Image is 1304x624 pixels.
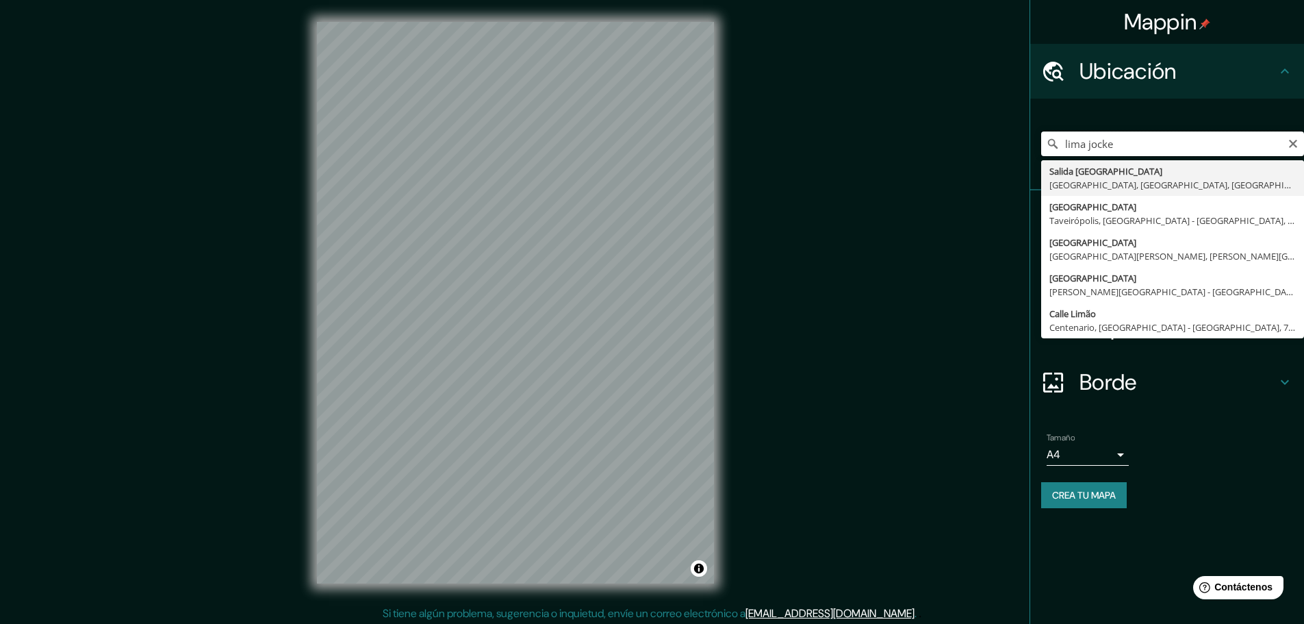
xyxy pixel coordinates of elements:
button: Activar o desactivar atribución [691,560,707,577]
button: Crea tu mapa [1041,482,1127,508]
font: . [915,606,917,621]
font: Ubicación [1079,57,1177,86]
div: Disposición [1030,300,1304,355]
div: Borde [1030,355,1304,410]
font: A4 [1047,447,1060,462]
font: Calle Limão [1049,308,1096,320]
canvas: Mapa [317,22,714,584]
input: Elige tu ciudad o zona [1041,132,1304,156]
div: Estilo [1030,245,1304,300]
font: [GEOGRAPHIC_DATA] [1049,236,1136,249]
div: Ubicación [1030,44,1304,99]
font: Crea tu mapa [1052,489,1116,501]
img: pin-icon.png [1199,18,1210,29]
button: Claro [1288,136,1299,149]
font: . [917,606,919,621]
font: Si tiene algún problema, sugerencia o inquietud, envíe un correo electrónico a [383,606,745,621]
font: [GEOGRAPHIC_DATA] [1049,272,1136,284]
a: [EMAIL_ADDRESS][DOMAIN_NAME] [745,606,915,621]
iframe: Lanzador de widgets de ayuda [1182,571,1289,609]
div: A4 [1047,444,1129,466]
font: . [919,606,921,621]
font: [GEOGRAPHIC_DATA] [1049,201,1136,213]
font: Salida [GEOGRAPHIC_DATA] [1049,165,1162,177]
font: Borde [1079,368,1137,397]
font: Tamaño [1047,432,1075,443]
font: Mappin [1124,8,1197,36]
div: Patas [1030,190,1304,245]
